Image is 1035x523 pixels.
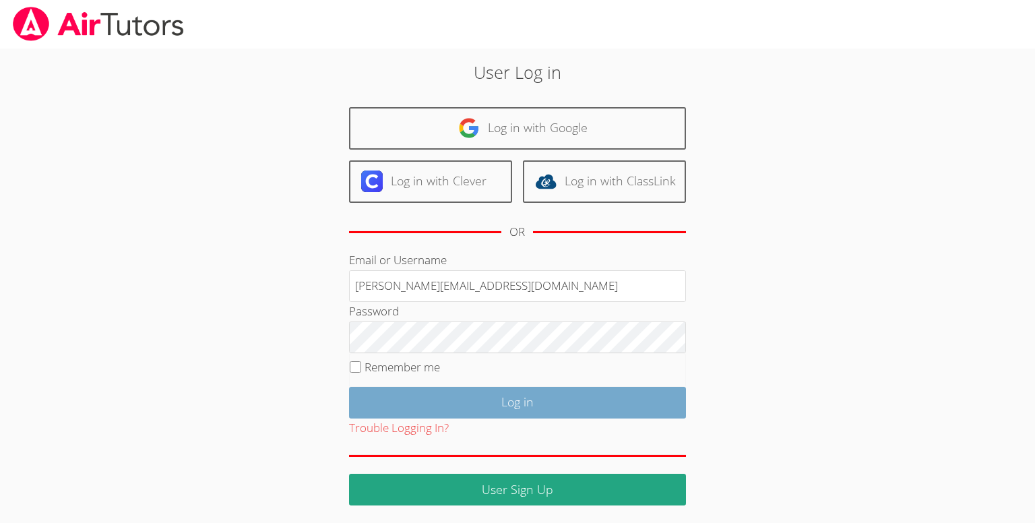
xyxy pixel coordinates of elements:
[349,107,686,150] a: Log in with Google
[361,171,383,192] img: clever-logo-6eab21bc6e7a338710f1a6ff85c0baf02591cd810cc4098c63d3a4b26e2feb20.svg
[11,7,185,41] img: airtutors_banner-c4298cdbf04f3fff15de1276eac7730deb9818008684d7c2e4769d2f7ddbe033.png
[349,303,399,319] label: Password
[523,160,686,203] a: Log in with ClassLink
[535,171,557,192] img: classlink-logo-d6bb404cc1216ec64c9a2012d9dc4662098be43eaf13dc465df04b49fa7ab582.svg
[238,59,796,85] h2: User Log in
[349,474,686,505] a: User Sign Up
[349,387,686,419] input: Log in
[349,419,449,438] button: Trouble Logging In?
[365,359,440,375] label: Remember me
[509,222,525,242] div: OR
[349,252,447,268] label: Email or Username
[458,117,480,139] img: google-logo-50288ca7cdecda66e5e0955fdab243c47b7ad437acaf1139b6f446037453330a.svg
[349,160,512,203] a: Log in with Clever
